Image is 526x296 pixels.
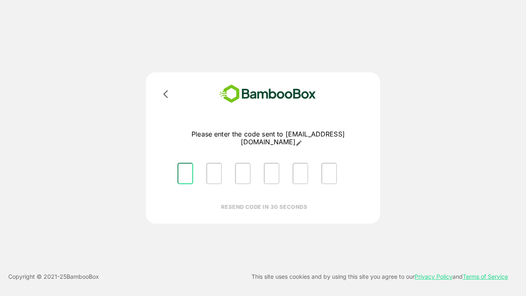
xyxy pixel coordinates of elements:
input: Please enter OTP character 6 [321,163,337,184]
input: Please enter OTP character 4 [264,163,279,184]
p: Copyright © 2021- 25 BambooBox [8,272,99,282]
p: Please enter the code sent to [EMAIL_ADDRESS][DOMAIN_NAME] [171,130,365,146]
p: This site uses cookies and by using this site you agree to our and [251,272,508,282]
input: Please enter OTP character 1 [178,163,193,184]
input: Please enter OTP character 3 [235,163,251,184]
input: Please enter OTP character 5 [293,163,308,184]
img: bamboobox [208,82,328,106]
input: Please enter OTP character 2 [206,163,222,184]
a: Privacy Policy [415,273,452,280]
a: Terms of Service [463,273,508,280]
